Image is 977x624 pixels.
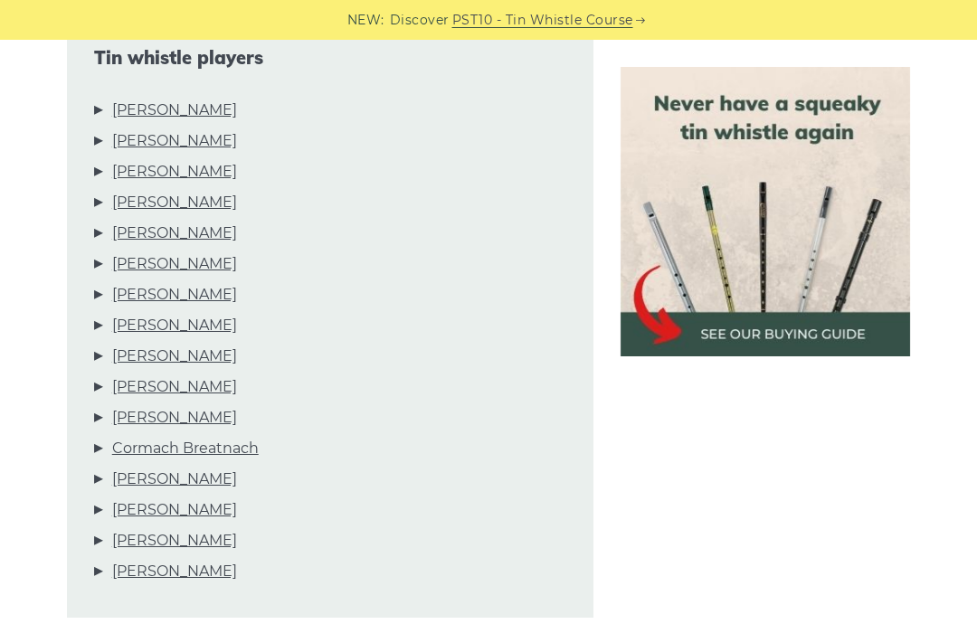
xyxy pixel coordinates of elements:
a: [PERSON_NAME] [112,222,237,245]
a: [PERSON_NAME] [112,252,237,276]
a: [PERSON_NAME] [112,345,237,368]
a: [PERSON_NAME] [112,560,237,583]
a: Cormach Breatnach [112,437,259,460]
a: [PERSON_NAME] [112,160,237,184]
span: Discover [390,10,450,31]
a: [PERSON_NAME] [112,375,237,399]
a: [PERSON_NAME] [112,191,237,214]
img: tin whistle buying guide [621,67,910,356]
a: [PERSON_NAME] [112,129,237,153]
a: PST10 - Tin Whistle Course [452,10,633,31]
a: [PERSON_NAME] [112,498,237,522]
span: Tin whistle players [94,47,567,69]
a: [PERSON_NAME] [112,99,237,122]
a: [PERSON_NAME] [112,283,237,307]
a: [PERSON_NAME] [112,529,237,553]
span: NEW: [347,10,384,31]
a: [PERSON_NAME] [112,468,237,491]
a: [PERSON_NAME] [112,314,237,337]
a: [PERSON_NAME] [112,406,237,430]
